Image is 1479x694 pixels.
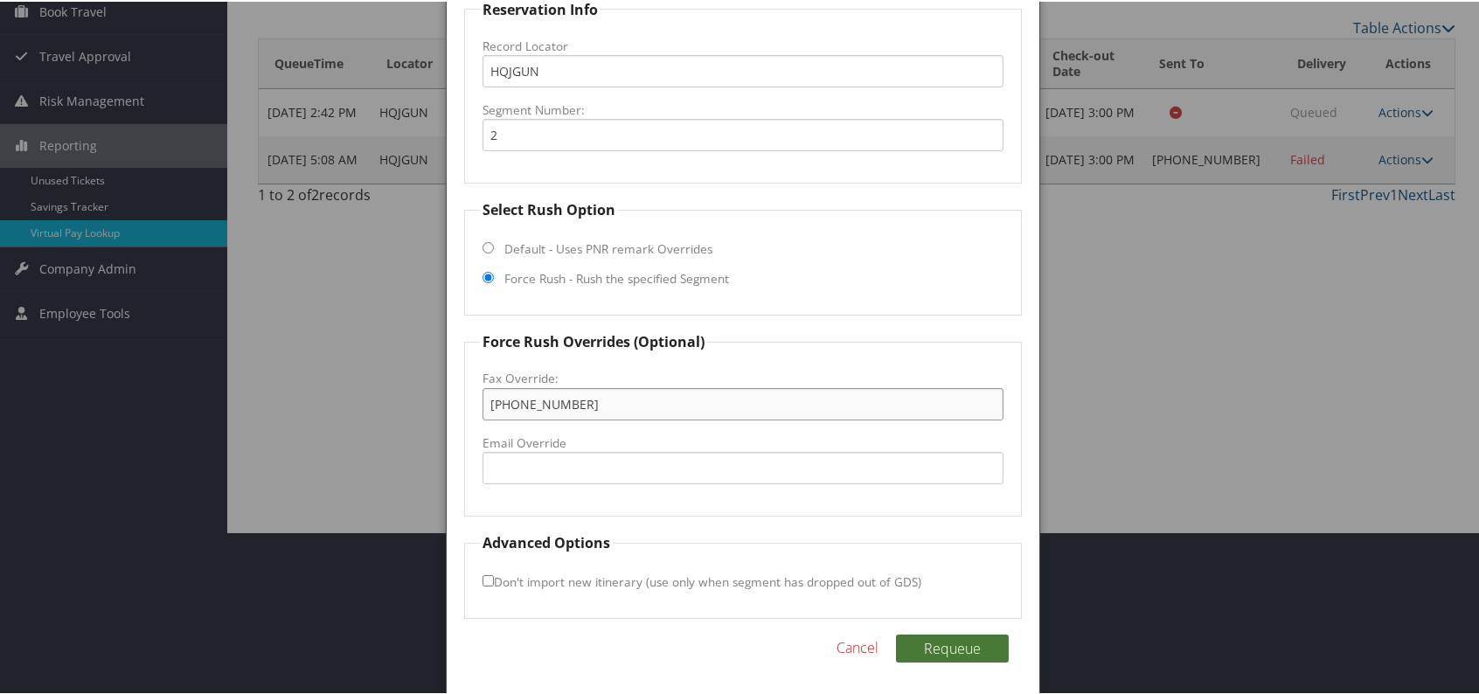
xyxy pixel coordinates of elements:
[480,531,613,552] legend: Advanced Options
[837,635,878,656] a: Cancel
[483,564,921,596] label: Don't import new itinerary (use only when segment has dropped out of GDS)
[483,36,1003,53] label: Record Locator
[483,368,1003,385] label: Fax Override:
[483,100,1003,117] label: Segment Number:
[504,268,729,286] label: Force Rush - Rush the specified Segment
[483,433,1003,450] label: Email Override
[480,198,618,219] legend: Select Rush Option
[480,330,707,350] legend: Force Rush Overrides (Optional)
[483,573,494,585] input: Don't import new itinerary (use only when segment has dropped out of GDS)
[504,239,712,256] label: Default - Uses PNR remark Overrides
[896,633,1009,661] button: Requeue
